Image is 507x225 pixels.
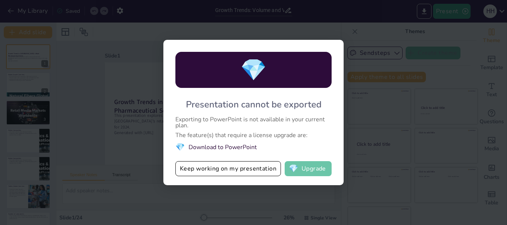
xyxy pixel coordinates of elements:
[175,161,281,176] button: Keep working on my presentation
[240,56,267,85] span: diamond
[175,132,332,138] div: The feature(s) that require a license upgrade are:
[175,142,332,152] li: Download to PowerPoint
[175,116,332,128] div: Exporting to PowerPoint is not available in your current plan.
[186,98,321,110] div: Presentation cannot be exported
[289,165,298,172] span: diamond
[175,142,185,152] span: diamond
[285,161,332,176] button: diamondUpgrade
